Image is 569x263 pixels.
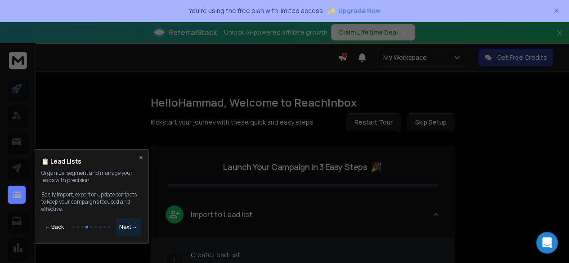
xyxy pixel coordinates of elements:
p: Kickstart your journey with these quick and easy steps [151,118,314,127]
p: Organize, segment and manage your leads with precision. Easily import, export or update contacts ... [41,169,141,213]
button: Next → [116,218,141,236]
button: × [139,153,143,161]
span: ✨ [327,4,336,17]
p: You're using the free plan with limited access [188,6,323,15]
p: Unlock AI-powered affiliate growth [224,28,327,37]
span: → [402,28,408,37]
button: ✨Upgrade Now [327,2,381,20]
button: Restart Tour [347,113,400,131]
span: Skip Setup [415,118,447,127]
p: My Workspace [383,53,430,62]
h1: Hello Hammad , Welcome to ReachInbox [151,95,454,110]
button: Claim Lifetime Deal→ [331,24,415,40]
img: lead [169,209,180,220]
button: Skip Setup [408,113,454,131]
span: Upgrade Now [338,6,381,15]
div: Open Intercom Messenger [536,232,558,254]
p: Get Free Credits [497,53,547,62]
p: Import to Lead list [191,209,252,220]
h4: 📋 Lead Lists [41,157,81,166]
p: Create Lead List [191,250,439,259]
button: ← Back [41,218,67,236]
p: Launch Your Campaign in 3 Easy Steps [223,160,367,173]
span: 🎉 [371,160,382,173]
span: ReferralStack [168,27,217,38]
button: Close banner [554,27,565,49]
button: leadImport to Lead list [151,198,454,238]
button: Get Free Credits [478,49,553,67]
